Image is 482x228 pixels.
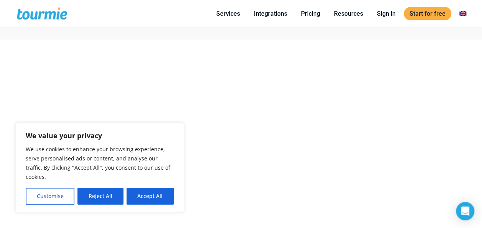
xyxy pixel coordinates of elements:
a: Start for free [404,7,451,20]
p: We use cookies to enhance your browsing experience, serve personalised ads or content, and analys... [26,145,174,182]
a: Sign in [371,9,401,18]
button: Accept All [127,188,174,205]
a: Resources [328,9,369,18]
button: Customise [26,188,74,205]
button: Reject All [77,188,123,205]
a: Pricing [295,9,326,18]
p: We value your privacy [26,131,174,140]
a: Services [211,9,246,18]
a: Integrations [248,9,293,18]
div: Open Intercom Messenger [456,202,474,220]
